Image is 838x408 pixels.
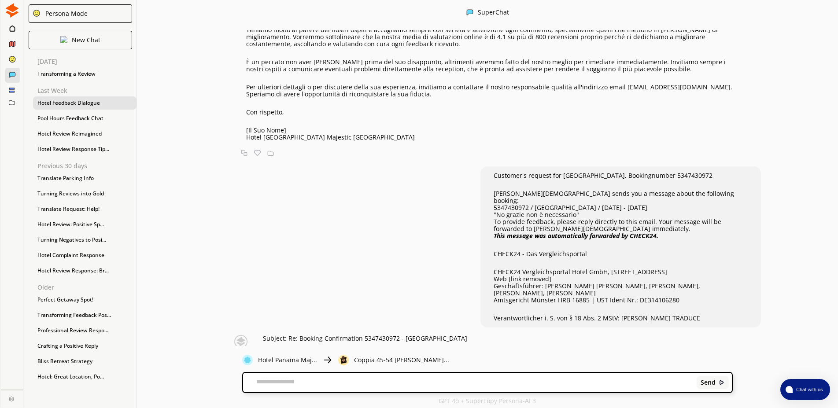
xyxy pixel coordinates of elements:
[33,249,137,262] div: Hotel Complaint Response
[33,324,137,337] div: Professional Review Respo...
[33,9,41,17] img: Close
[494,211,748,218] p: "No grazie non è necessario"
[439,397,536,404] p: GPT 4o + Supercopy Persona-AI 3
[494,204,748,211] p: 5347430972 / [GEOGRAPHIC_DATA] / [DATE] - [DATE]
[223,335,258,348] img: Close
[1,390,23,405] a: Close
[33,355,137,368] div: Bliss Retreat Strategy
[37,162,137,169] p: Previous 30 days
[33,143,137,156] div: Hotel Review Response Tip...
[246,84,733,98] p: Per ulteriori dettagli o per discutere della sua esperienza, invitiamo a contattare il nostro res...
[33,218,137,231] div: Hotel Review: Positive Sp...
[33,127,137,140] div: Hotel Review Reimagined
[72,37,100,44] p: New Chat
[37,284,137,291] p: Older
[246,127,733,134] p: [Il Suo Nome]
[9,396,14,401] img: Close
[719,379,725,386] img: Close
[466,9,473,16] img: Close
[254,150,261,156] img: Favorite
[37,87,137,94] p: Last Week
[33,96,137,110] div: Hotel Feedback Dialogue
[494,297,748,304] p: Amtsgericht Münster HRB 16885 | UST Ident Nr.: DE314106280
[5,3,19,18] img: Close
[33,202,137,216] div: Translate Request: Help!
[33,112,137,125] div: Pool Hours Feedback Chat
[263,335,733,342] p: Subject: Re: Booking Confirmation 5347430972 - [GEOGRAPHIC_DATA]
[33,370,137,383] div: Hotel: Great Location, Po...
[246,26,733,48] p: Teniamo molto al parere dei nostri ospiti e accogliamo sempre con serietà e attenzione ogni comme...
[701,379,716,386] b: Send
[42,10,88,17] div: Persona Mode
[478,9,509,17] div: SuperChat
[494,172,748,179] p: Customer's request for [GEOGRAPHIC_DATA], Bookingnumber 5347430972
[793,386,825,393] span: Chat with us
[33,293,137,306] div: Perfect Getaway Spot!
[494,268,748,276] p: CHECK24 Vergleichsportal Hotel GmbH, [STREET_ADDRESS]
[780,379,830,400] button: atlas-launcher
[494,315,748,322] p: Verantwortlicher i. S. von § 18 Abs. 2 MStV: [PERSON_NAME] TRADUCE
[494,232,658,240] em: This message was automatically forwarded by CHECK24.
[37,58,137,65] p: [DATE]
[60,36,67,43] img: Close
[258,357,317,364] p: Hotel Panama Maj...
[322,355,333,365] img: Close
[33,67,137,81] div: Transforming a Review
[494,276,748,283] p: Web [link removed]
[354,357,449,364] p: Coppia 45-54 [PERSON_NAME]...
[33,187,137,200] div: Turning Reviews into Gold
[33,264,137,277] div: Hotel Review Response: Br...
[246,59,733,73] p: È un peccato non aver [PERSON_NAME] prima del suo disappunto, altrimenti avremmo fatto del nostro...
[33,172,137,185] div: Translate Parking Info
[242,355,253,365] img: Close
[33,309,137,322] div: Transforming Feedback Pos...
[246,109,733,116] p: Con rispetto,
[267,150,274,156] img: Save
[33,233,137,246] div: Turning Negatives to Posi...
[246,134,733,141] p: Hotel [GEOGRAPHIC_DATA] Majestic [GEOGRAPHIC_DATA]
[494,190,748,204] p: [PERSON_NAME][DEMOGRAPHIC_DATA] sends you a message about the following booking:
[494,250,748,257] p: CHECK24 - Das Vergleichsportal
[241,150,247,156] img: Copy
[338,355,349,365] img: Close
[494,218,748,232] p: To provide feedback, please reply directly to this email. Your message will be forwarded to [PERS...
[33,339,137,353] div: Crafting a Positive Reply
[494,283,748,297] p: Geschäftsführer: [PERSON_NAME] [PERSON_NAME], [PERSON_NAME], [PERSON_NAME], [PERSON_NAME]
